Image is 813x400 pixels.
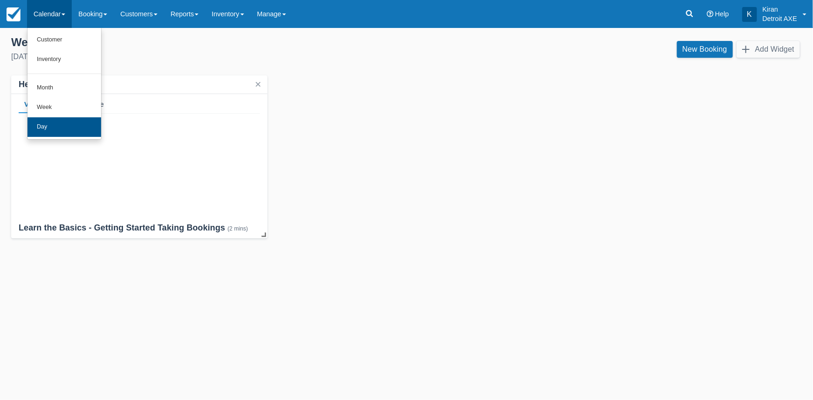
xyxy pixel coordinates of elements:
a: New Booking [677,41,733,58]
ul: Calendar [27,28,102,140]
div: Helpdesk [19,79,56,90]
span: Help [715,10,729,18]
a: Inventory [27,50,101,69]
i: Help [707,11,713,17]
div: (2 mins) [227,225,248,232]
p: Kiran [763,5,797,14]
div: [DATE] [11,51,399,62]
div: K [742,7,757,22]
a: Customer [27,30,101,50]
a: Day [27,117,101,137]
img: checkfront-main-nav-mini-logo.png [7,7,20,21]
div: Learn the Basics - Getting Started Taking Bookings [19,223,260,234]
a: Month [27,78,101,98]
button: Add Widget [737,41,800,58]
p: Detroit AXE [763,14,797,23]
a: Week [27,98,101,117]
div: Video [19,94,48,114]
div: Welcome , Kiran ! [11,35,399,49]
